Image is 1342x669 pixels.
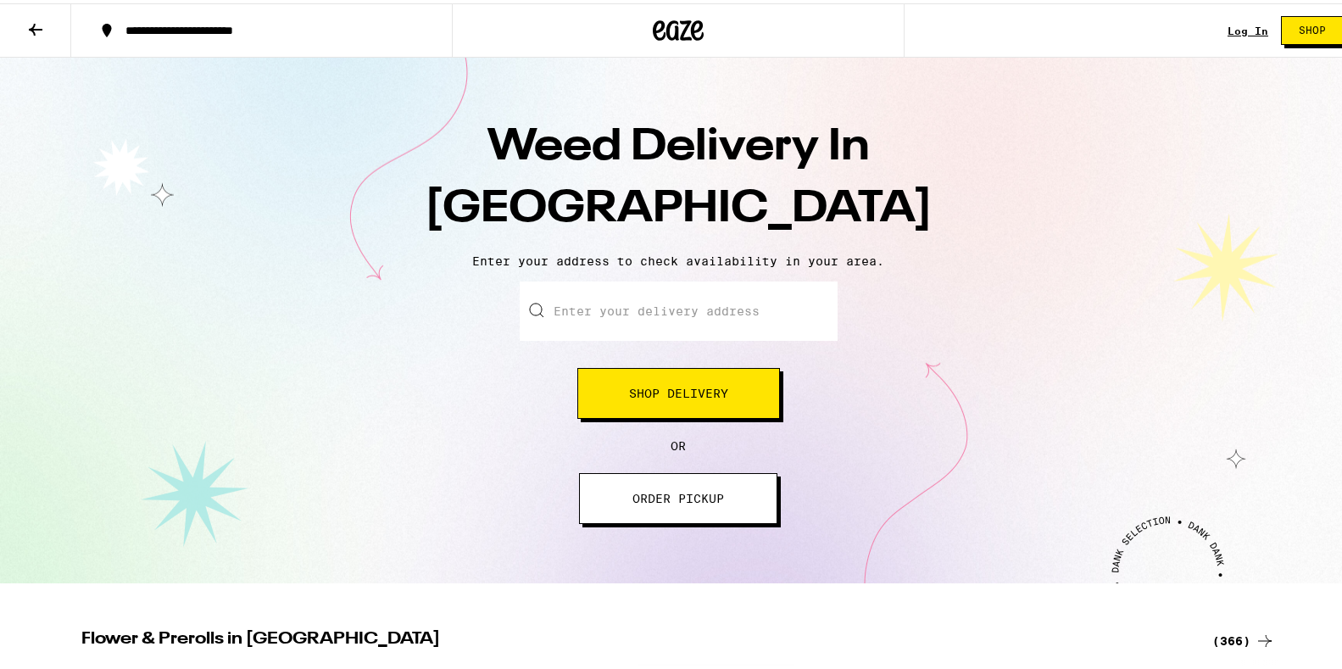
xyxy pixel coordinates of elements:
[1299,22,1326,32] span: Shop
[10,12,122,25] span: Hi. Need any help?
[577,365,780,415] button: Shop Delivery
[671,436,686,449] span: OR
[579,470,777,521] button: ORDER PICKUP
[81,627,1192,648] h2: Flower & Prerolls in [GEOGRAPHIC_DATA]
[425,184,933,228] span: [GEOGRAPHIC_DATA]
[520,278,838,337] input: Enter your delivery address
[1228,22,1268,33] a: Log In
[17,251,1339,265] p: Enter your address to check availability in your area.
[632,489,724,501] span: ORDER PICKUP
[1212,627,1275,648] a: (366)
[629,384,728,396] span: Shop Delivery
[381,114,975,237] h1: Weed Delivery In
